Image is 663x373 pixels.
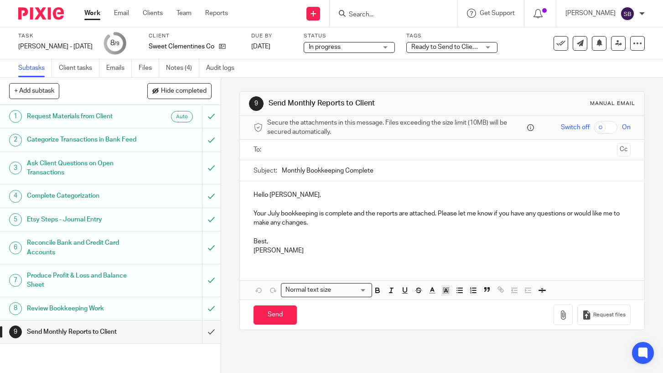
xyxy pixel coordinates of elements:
h1: Request Materials from Client [27,110,138,123]
span: Ready to Send to Clients + 1 [411,44,492,50]
label: Due by [251,32,292,40]
span: Normal text size [283,285,333,295]
button: Request files [577,305,630,325]
div: [PERSON_NAME] - [DATE] [18,42,93,51]
span: Request files [593,311,626,319]
div: 2 [9,134,22,147]
span: Hide completed [161,88,207,95]
label: Subject: [254,166,277,175]
img: Pixie [18,7,64,20]
p: Best, [254,237,631,246]
div: Harlove Singh - Jul 2025 [18,42,93,51]
img: svg%3E [620,6,635,21]
div: 1 [9,110,22,123]
h1: Send Monthly Reports to Client [27,325,138,339]
h1: Categorize Transactions in Bank Feed [27,133,138,147]
div: Search for option [281,283,372,297]
label: To: [254,145,264,154]
p: Sweet Clementines Co [149,42,214,51]
div: 3 [9,162,22,174]
h1: Review Bookkeeping Work [27,302,138,315]
div: 9 [9,326,22,338]
button: Hide completed [147,83,212,99]
span: Get Support [480,10,515,16]
a: Team [176,9,192,18]
input: Send [254,305,297,325]
h1: Etsy Steps - Journal Entry [27,213,138,226]
a: Clients [143,9,163,18]
div: 9 [249,96,264,111]
p: Your July bookkeeping is complete and the reports are attached. Please let me know if you have an... [254,209,631,228]
div: 8 [110,38,119,48]
a: Files [139,59,159,77]
h1: Produce Profit & Loss and Balance Sheet [27,269,138,292]
label: Tags [406,32,497,40]
div: 6 [9,242,22,254]
a: Client tasks [59,59,99,77]
a: Emails [106,59,132,77]
span: Switch off [561,123,590,132]
h1: Reconcile Bank and Credit Card Accounts [27,236,138,259]
p: Hello [PERSON_NAME], [254,190,631,200]
a: Audit logs [206,59,241,77]
a: Reports [205,9,228,18]
p: [PERSON_NAME] [565,9,616,18]
div: 5 [9,213,22,226]
a: Subtasks [18,59,52,77]
h1: Complete Categorization [27,189,138,203]
h1: Ask Client Questions on Open Transactions [27,157,138,180]
a: Work [84,9,100,18]
span: Secure the attachments in this message. Files exceeding the size limit (10MB) will be secured aut... [267,118,525,137]
div: 7 [9,274,22,287]
div: Auto [171,111,193,122]
a: Notes (4) [166,59,199,77]
a: Email [114,9,129,18]
span: [DATE] [251,43,270,50]
div: 8 [9,302,22,315]
label: Task [18,32,93,40]
label: Client [149,32,240,40]
h1: Send Monthly Reports to Client [269,99,461,108]
div: 4 [9,190,22,203]
input: Search [348,11,430,19]
label: Status [304,32,395,40]
button: + Add subtask [9,83,59,99]
p: [PERSON_NAME] [254,246,631,255]
button: Cc [617,143,631,157]
small: /9 [114,41,119,46]
input: Search for option [334,285,367,295]
div: Manual email [590,100,635,107]
span: On [622,123,631,132]
span: In progress [309,44,341,50]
